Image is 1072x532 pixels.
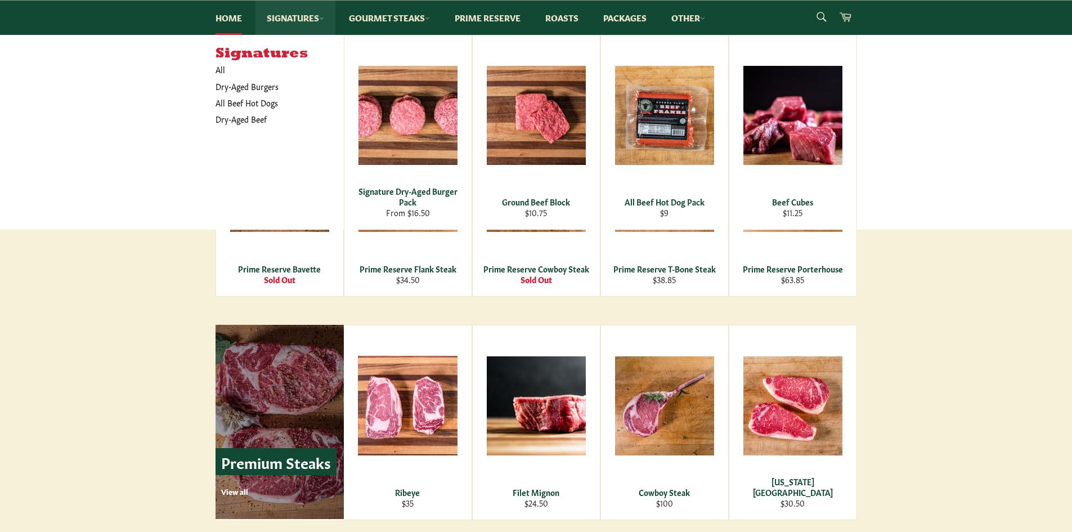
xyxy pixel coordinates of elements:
a: Beef Cubes Beef Cubes $11.25 [729,35,857,230]
div: From $16.50 [351,207,464,218]
div: Signature Dry-Aged Burger Pack [351,186,464,208]
a: Ground Beef Block Ground Beef Block $10.75 [472,35,600,230]
div: Prime Reserve Flank Steak [351,263,464,274]
div: $11.25 [736,207,849,218]
a: Gourmet Steaks [338,1,441,35]
a: Packages [592,1,658,35]
div: $34.50 [351,274,464,285]
div: $38.85 [608,274,721,285]
p: Premium Steaks [216,448,337,476]
a: Other [660,1,716,35]
div: Cowboy Steak [608,487,721,498]
img: Cowboy Steak [615,356,714,455]
img: Beef Cubes [743,66,842,165]
div: $30.50 [736,498,849,508]
a: All Beef Hot Dog Pack All Beef Hot Dog Pack $9 [600,35,729,230]
a: Signatures [255,1,335,35]
img: New York Strip [743,356,842,455]
a: Roasts [534,1,590,35]
a: Prime Reserve [443,1,532,35]
p: View all [221,486,337,497]
a: Dry-Aged Burgers [210,78,333,95]
div: Sold Out [479,274,593,285]
div: Prime Reserve Porterhouse [736,263,849,274]
div: Prime Reserve Cowboy Steak [479,263,593,274]
img: All Beef Hot Dog Pack [615,66,714,165]
img: Ground Beef Block [487,66,586,165]
a: Signature Dry-Aged Burger Pack Signature Dry-Aged Burger Pack From $16.50 [344,35,472,230]
div: All Beef Hot Dog Pack [608,196,721,207]
h5: Signatures [216,46,344,62]
div: $24.50 [479,498,593,508]
a: Dry-Aged Beef [210,111,333,127]
div: Ground Beef Block [479,196,593,207]
div: $35 [351,498,464,508]
div: Ribeye [351,487,464,498]
a: Ribeye Ribeye $35 [344,325,472,520]
a: All [210,61,344,78]
img: Ribeye [358,356,457,455]
a: Cowboy Steak Cowboy Steak $100 [600,325,729,520]
div: Beef Cubes [736,196,849,207]
a: All Beef Hot Dogs [210,95,333,111]
div: $100 [608,498,721,508]
div: Filet Mignon [479,487,593,498]
div: Prime Reserve T-Bone Steak [608,263,721,274]
a: Filet Mignon Filet Mignon $24.50 [472,325,600,520]
div: $10.75 [479,207,593,218]
div: $63.85 [736,274,849,285]
img: Filet Mignon [487,356,586,455]
div: Sold Out [223,274,336,285]
div: [US_STATE][GEOGRAPHIC_DATA] [736,476,849,498]
div: $9 [608,207,721,218]
div: Prime Reserve Bavette [223,263,336,274]
img: Signature Dry-Aged Burger Pack [358,66,457,165]
a: Home [204,1,253,35]
a: Premium Steaks View all [216,325,344,519]
a: New York Strip [US_STATE][GEOGRAPHIC_DATA] $30.50 [729,325,857,520]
